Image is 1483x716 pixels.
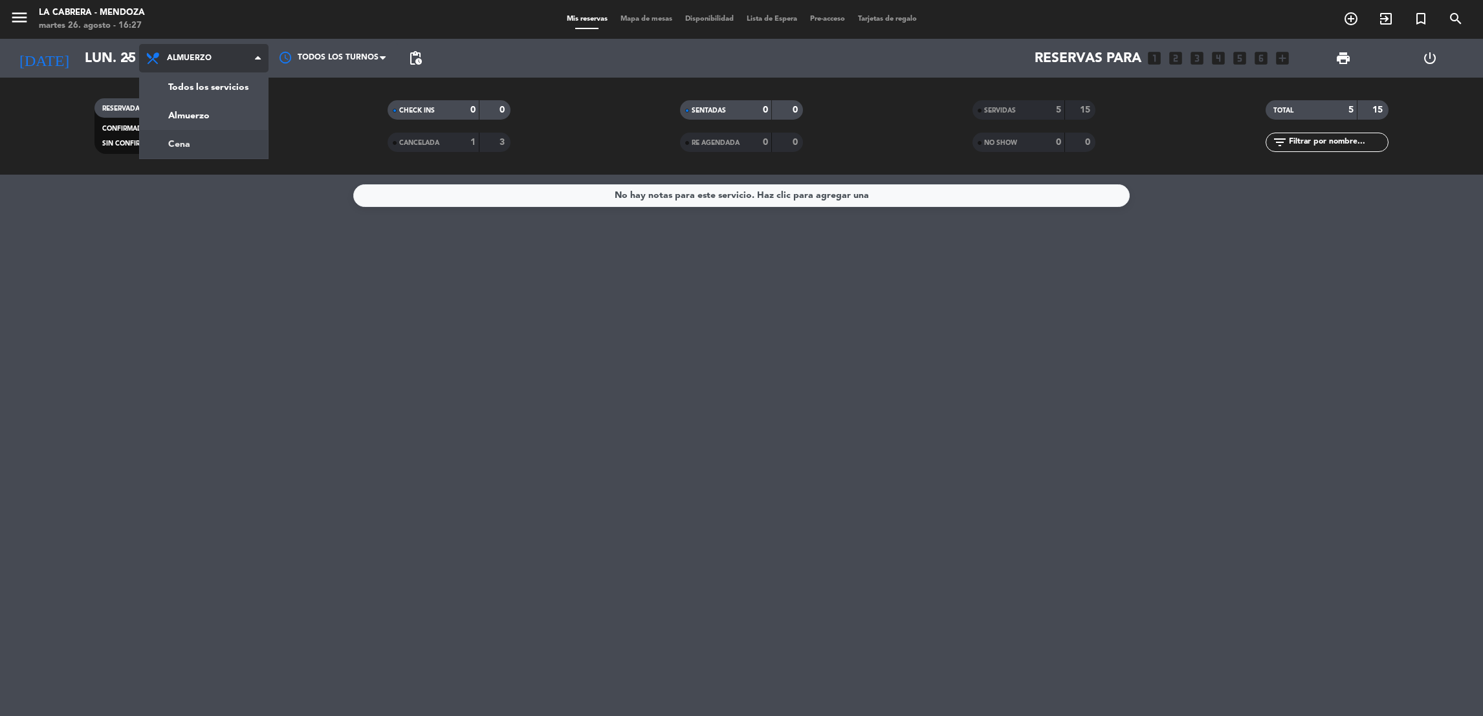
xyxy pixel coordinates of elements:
strong: 5 [1056,105,1061,114]
strong: 1 [470,138,476,147]
span: Reservas para [1035,50,1141,67]
span: TOTAL [1273,107,1293,114]
span: Disponibilidad [679,16,740,23]
a: Cena [140,130,268,158]
i: looks_3 [1189,50,1205,67]
span: print [1335,50,1351,66]
span: SENTADAS [692,107,726,114]
i: filter_list [1272,135,1288,150]
span: NO SHOW [984,140,1017,146]
button: menu [10,8,29,32]
i: arrow_drop_down [120,50,136,66]
span: Tarjetas de regalo [851,16,923,23]
div: LA CABRERA - MENDOZA [39,6,145,19]
strong: 0 [793,105,800,114]
div: No hay notas para este servicio. Haz clic para agregar una [615,188,869,203]
i: menu [10,8,29,27]
span: CHECK INS [399,107,435,114]
i: exit_to_app [1378,11,1394,27]
i: looks_two [1167,50,1184,67]
strong: 0 [793,138,800,147]
i: [DATE] [10,44,78,72]
span: RE AGENDADA [692,140,740,146]
span: Mis reservas [560,16,614,23]
span: CONFIRMADA [102,125,147,132]
a: Almuerzo [140,102,268,130]
span: pending_actions [408,50,423,66]
i: turned_in_not [1413,11,1429,27]
strong: 0 [1056,138,1061,147]
input: Filtrar por nombre... [1288,135,1388,149]
strong: 15 [1080,105,1093,114]
strong: 0 [763,105,768,114]
strong: 0 [763,138,768,147]
strong: 15 [1372,105,1385,114]
div: LOG OUT [1387,39,1473,78]
i: looks_6 [1253,50,1269,67]
a: Todos los servicios [140,73,268,102]
strong: 0 [470,105,476,114]
strong: 5 [1348,105,1354,114]
span: SIN CONFIRMAR [102,140,154,147]
i: add_box [1274,50,1291,67]
span: SERVIDAS [984,107,1016,114]
span: Pre-acceso [804,16,851,23]
span: RESERVADAS [102,105,144,112]
i: looks_4 [1210,50,1227,67]
i: looks_5 [1231,50,1248,67]
i: looks_one [1146,50,1163,67]
span: Almuerzo [167,54,212,63]
span: CANCELADA [399,140,439,146]
strong: 0 [1085,138,1093,147]
i: power_settings_new [1422,50,1438,66]
strong: 3 [500,138,507,147]
span: Lista de Espera [740,16,804,23]
strong: 0 [500,105,507,114]
i: add_circle_outline [1343,11,1359,27]
div: martes 26. agosto - 16:27 [39,19,145,32]
span: Mapa de mesas [614,16,679,23]
i: search [1448,11,1464,27]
